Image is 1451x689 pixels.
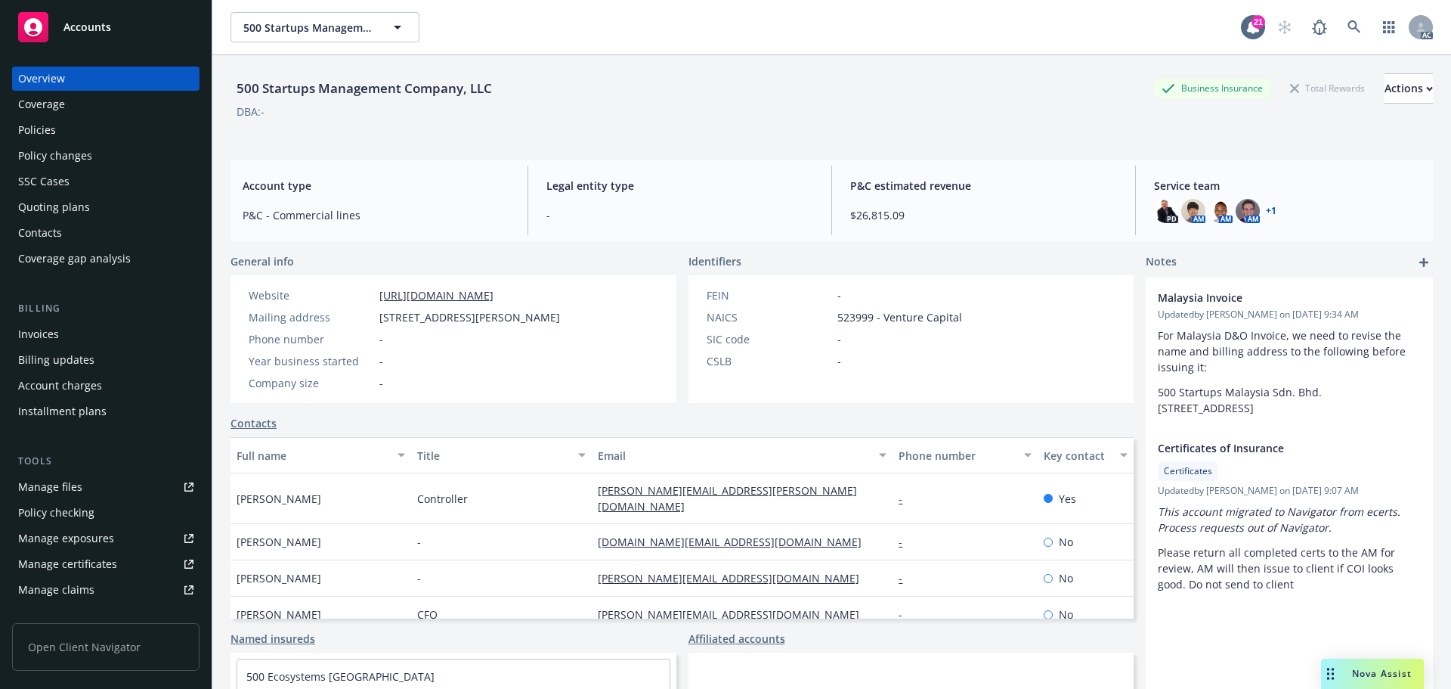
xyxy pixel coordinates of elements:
div: Certificates of InsuranceCertificatesUpdatedby [PERSON_NAME] on [DATE] 9:07 AMThis account migrat... [1146,428,1433,604]
a: Search [1339,12,1369,42]
div: DBA: - [237,104,265,119]
a: Account charges [12,374,200,398]
span: [PERSON_NAME] [237,534,321,550]
a: Manage claims [12,578,200,602]
a: Start snowing [1270,12,1300,42]
span: Updated by [PERSON_NAME] on [DATE] 9:07 AM [1158,484,1421,498]
span: Updated by [PERSON_NAME] on [DATE] 9:34 AM [1158,308,1421,321]
span: General info [230,253,294,269]
span: No [1059,534,1073,550]
span: Identifiers [688,253,741,269]
div: Policy changes [18,144,92,168]
a: Invoices [12,322,200,346]
div: Company size [249,375,373,391]
span: Accounts [63,21,111,33]
div: Coverage [18,92,65,116]
a: - [899,607,914,622]
button: Nova Assist [1321,659,1424,689]
div: Drag to move [1321,659,1340,689]
p: Please return all completed certs to the AM for review, AM will then issue to client if COI looks... [1158,545,1421,592]
a: [PERSON_NAME][EMAIL_ADDRESS][DOMAIN_NAME] [598,607,871,622]
div: Contacts [18,221,62,245]
div: Coverage gap analysis [18,247,131,271]
span: Legal entity type [546,178,813,194]
span: 523999 - Venture Capital [837,309,962,325]
button: 500 Startups Management Company, LLC [230,12,419,42]
div: Full name [237,448,388,464]
div: Email [598,448,870,464]
a: [URL][DOMAIN_NAME] [379,288,493,303]
button: Actions [1384,73,1433,104]
span: Malaysia Invoice [1158,290,1381,306]
a: [PERSON_NAME][EMAIL_ADDRESS][PERSON_NAME][DOMAIN_NAME] [598,483,857,514]
button: Email [592,437,893,473]
a: Switch app [1374,12,1404,42]
a: add [1415,253,1433,272]
span: 500 Startups Management Company, LLC [243,20,374,36]
span: - [546,207,813,223]
a: Overview [12,67,200,91]
div: Website [249,287,373,303]
span: Service team [1154,178,1421,194]
div: Tools [12,454,200,469]
img: photo [1154,199,1178,223]
a: Installment plans [12,399,200,424]
span: Controller [417,491,468,507]
div: Quoting plans [18,195,90,219]
span: Account type [243,178,509,194]
a: Contacts [12,221,200,245]
div: Policies [18,118,56,142]
a: Policy changes [12,144,200,168]
a: - [899,535,914,549]
a: Billing updates [12,348,200,372]
a: Manage files [12,475,200,499]
a: Report a Bug [1304,12,1335,42]
div: NAICS [707,309,831,325]
a: Accounts [12,6,200,48]
div: SSC Cases [18,169,70,194]
span: - [379,331,383,347]
span: $26,815.09 [850,207,1117,223]
div: Manage certificates [18,552,117,576]
img: photo [1208,199,1233,223]
a: Coverage [12,92,200,116]
div: Total Rewards [1282,79,1372,98]
span: - [379,375,383,391]
button: Full name [230,437,411,473]
div: Manage claims [18,578,94,602]
div: Malaysia InvoiceUpdatedby [PERSON_NAME] on [DATE] 9:34 AMFor Malaysia D&O Invoice, we need to rev... [1146,278,1433,428]
span: - [417,534,421,550]
a: +1 [1266,206,1276,216]
div: Business Insurance [1154,79,1270,98]
span: No [1059,570,1073,586]
a: [PERSON_NAME][EMAIL_ADDRESS][DOMAIN_NAME] [598,571,871,585]
span: Certificates of Insurance [1158,440,1381,456]
span: Yes [1059,491,1076,507]
span: P&C estimated revenue [850,178,1117,194]
a: Affiliated accounts [688,631,785,647]
div: Key contact [1044,448,1111,464]
div: Installment plans [18,399,107,424]
span: Notes [1146,253,1177,272]
img: photo [1236,199,1260,223]
span: Nova Assist [1352,667,1412,680]
button: Title [411,437,592,473]
div: Billing updates [18,348,94,372]
a: Manage certificates [12,552,200,576]
div: 500 Startups Management Company, LLC [230,79,498,98]
a: Contacts [230,415,277,431]
span: [PERSON_NAME] [237,491,321,507]
div: Mailing address [249,309,373,325]
a: Quoting plans [12,195,200,219]
a: - [899,571,914,585]
div: Actions [1384,74,1433,103]
div: Billing [12,301,200,316]
span: CFO [417,607,438,622]
div: Overview [18,67,65,91]
div: Title [417,448,569,464]
div: Phone number [249,331,373,347]
p: For Malaysia D&O Invoice, we need to revise the name and billing address to the following before ... [1158,327,1421,375]
span: P&C - Commercial lines [243,207,509,223]
a: 500 Ecosystems [GEOGRAPHIC_DATA] [246,669,435,684]
span: [PERSON_NAME] [237,607,321,622]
